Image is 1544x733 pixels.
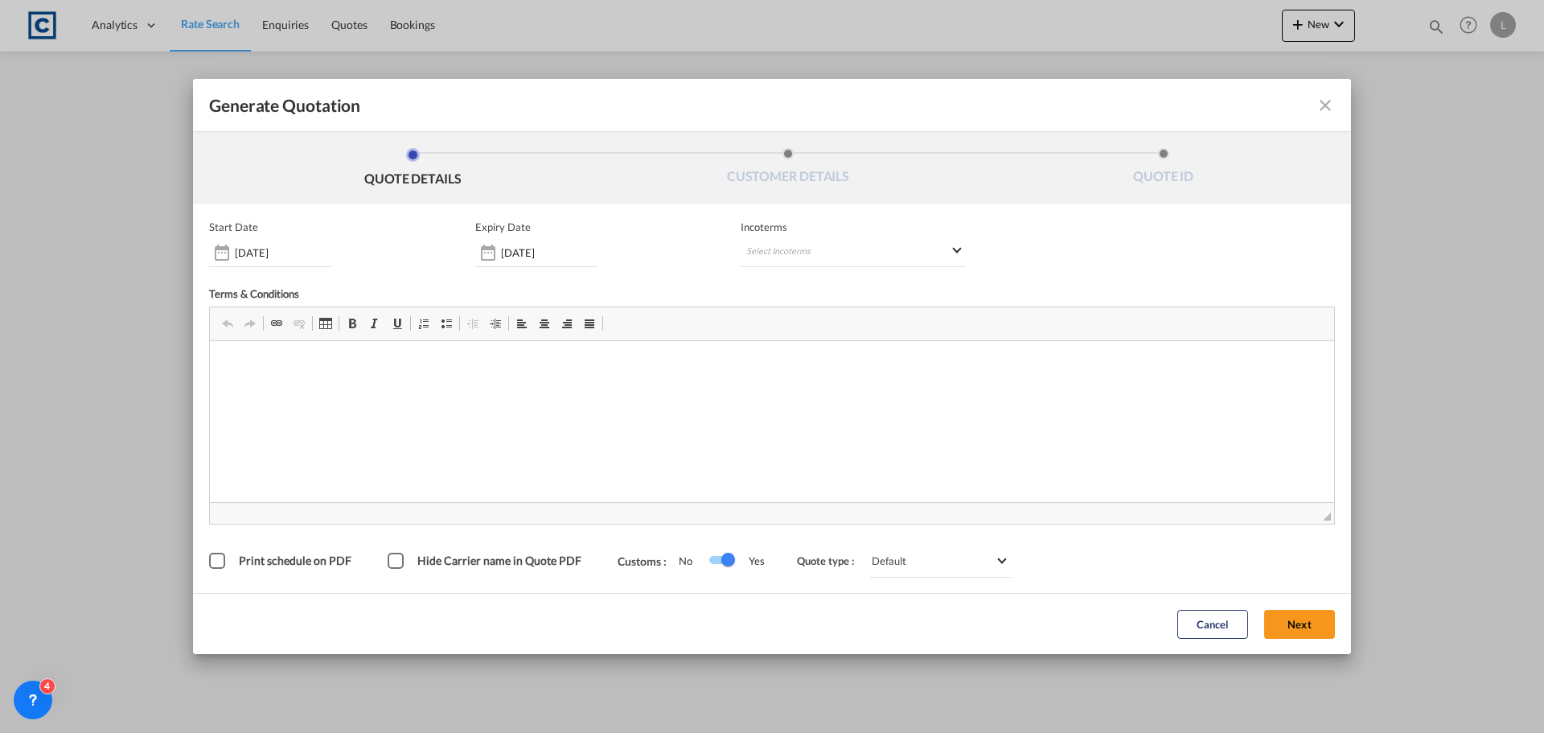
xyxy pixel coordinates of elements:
[708,549,733,573] md-switch: Switch 1
[413,313,435,334] a: Insert/Remove Numbered List
[210,341,1334,502] iframe: Rich Text Editor, editor2
[462,313,484,334] a: Decrease Indent
[235,246,331,259] input: Start date
[216,313,239,334] a: Undo (Ctrl+Z)
[975,148,1351,191] li: QUOTE ID
[386,313,409,334] a: Underline (Ctrl+U)
[679,554,708,567] span: No
[288,313,310,334] a: Unlink
[1323,513,1331,521] span: Drag to resize
[533,313,556,334] a: Centre
[797,554,866,567] span: Quote type :
[435,313,458,334] a: Insert/Remove Bulleted List
[209,287,772,307] div: Terms & Conditions
[209,553,355,569] md-checkbox: Print schedule on PDF
[314,313,337,334] a: Table
[741,238,966,267] md-select: Select Incoterms
[475,220,531,233] p: Expiry Date
[1316,96,1335,115] md-icon: icon-close fg-AAA8AD cursor m-0
[872,554,906,567] div: Default
[578,313,601,334] a: Justify
[484,313,507,334] a: Increase Indent
[501,246,597,259] input: Expiry date
[225,148,601,191] li: QUOTE DETAILS
[556,313,578,334] a: Align Right
[209,220,258,233] p: Start Date
[733,554,765,567] span: Yes
[1177,610,1248,639] button: Cancel
[265,313,288,334] a: Link (Ctrl+K)
[239,313,261,334] a: Redo (Ctrl+Y)
[1264,610,1335,639] button: Next
[388,553,585,569] md-checkbox: Hide Carrier name in Quote PDF
[209,95,360,116] span: Generate Quotation
[601,148,976,191] li: CUSTOMER DETAILS
[511,313,533,334] a: Align Left
[341,313,363,334] a: Bold (Ctrl+B)
[363,313,386,334] a: Italic (Ctrl+I)
[193,79,1351,654] md-dialog: Generate QuotationQUOTE ...
[239,554,351,567] span: Print schedule on PDF
[618,554,679,568] span: Customs :
[741,220,966,233] span: Incoterms
[417,554,581,567] span: Hide Carrier name in Quote PDF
